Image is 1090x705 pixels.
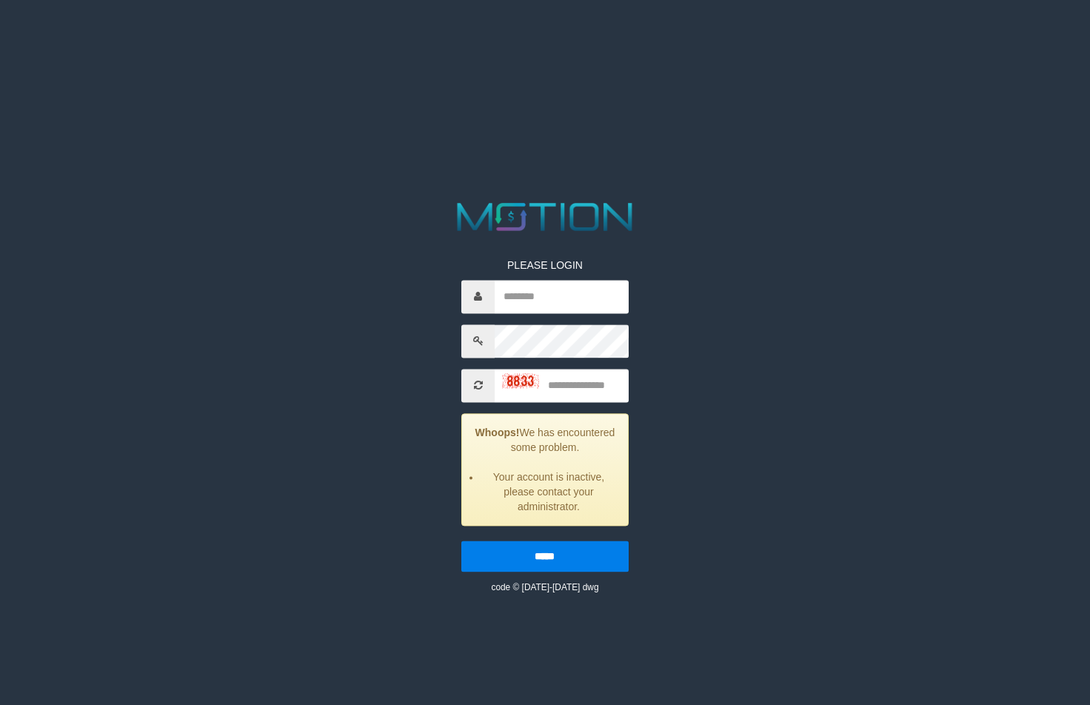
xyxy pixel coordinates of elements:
[461,413,628,526] div: We has encountered some problem.
[491,582,598,592] small: code © [DATE]-[DATE] dwg
[475,427,520,438] strong: Whoops!
[461,258,628,273] p: PLEASE LOGIN
[481,470,616,514] li: Your account is inactive, please contact your administrator.
[502,373,539,388] img: captcha
[449,198,641,235] img: MOTION_logo.png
